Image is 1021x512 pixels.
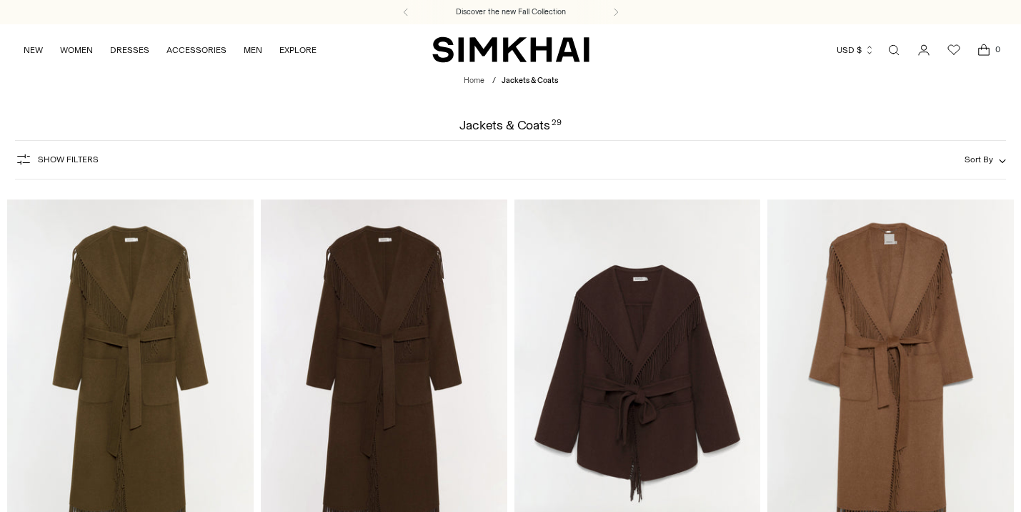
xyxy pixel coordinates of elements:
[492,75,496,87] div: /
[279,34,317,66] a: EXPLORE
[552,119,562,132] div: 29
[965,152,1006,167] button: Sort By
[24,34,43,66] a: NEW
[38,154,99,164] span: Show Filters
[940,36,968,64] a: Wishlist
[965,154,993,164] span: Sort By
[166,34,226,66] a: ACCESSORIES
[464,76,484,85] a: Home
[432,36,589,64] a: SIMKHAI
[502,76,558,85] span: Jackets & Coats
[244,34,262,66] a: MEN
[15,148,99,171] button: Show Filters
[910,36,938,64] a: Go to the account page
[880,36,908,64] a: Open search modal
[991,43,1004,56] span: 0
[837,34,875,66] button: USD $
[110,34,149,66] a: DRESSES
[970,36,998,64] a: Open cart modal
[459,119,562,132] h1: Jackets & Coats
[456,6,566,18] a: Discover the new Fall Collection
[60,34,93,66] a: WOMEN
[464,75,558,87] nav: breadcrumbs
